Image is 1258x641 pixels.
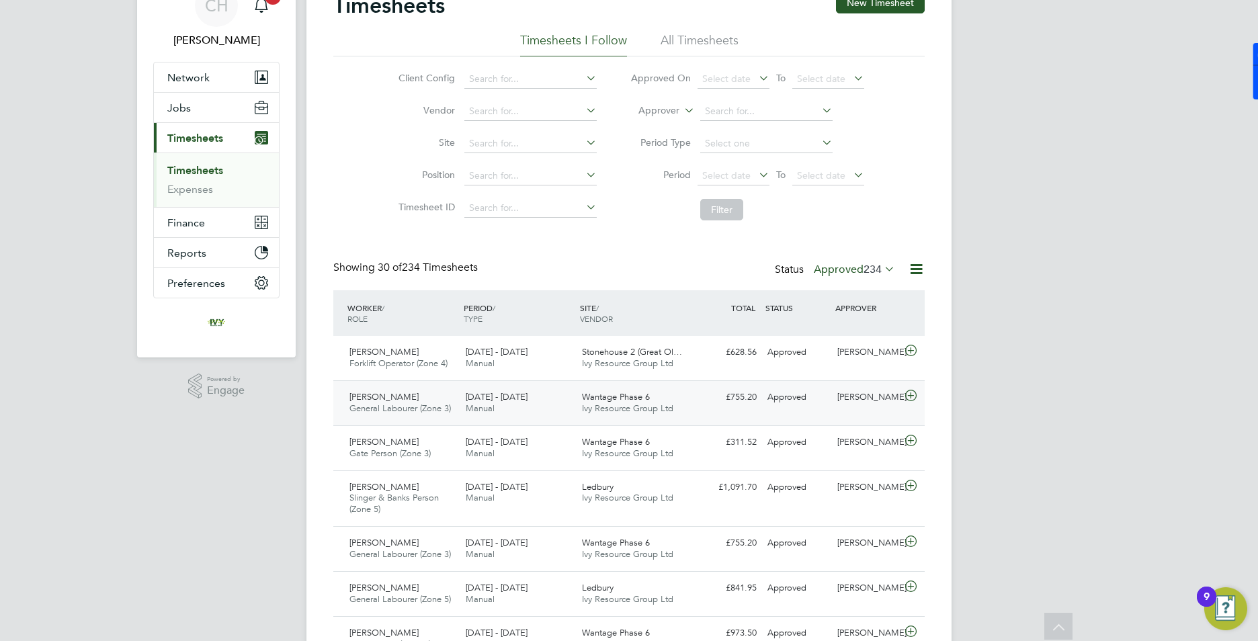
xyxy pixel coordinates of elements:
[832,532,902,554] div: [PERSON_NAME]
[394,104,455,116] label: Vendor
[466,357,495,369] span: Manual
[207,374,245,385] span: Powered by
[167,277,225,290] span: Preferences
[832,577,902,599] div: [PERSON_NAME]
[762,476,832,499] div: Approved
[520,32,627,56] li: Timesheets I Follow
[167,101,191,114] span: Jobs
[762,532,832,554] div: Approved
[333,261,480,275] div: Showing
[582,402,673,414] span: Ivy Resource Group Ltd
[349,593,451,605] span: General Labourer (Zone 5)
[762,577,832,599] div: Approved
[378,261,478,274] span: 234 Timesheets
[630,72,691,84] label: Approved On
[582,492,673,503] span: Ivy Resource Group Ltd
[464,167,597,185] input: Search for...
[692,431,762,454] div: £311.52
[692,532,762,554] div: £755.20
[466,537,528,548] span: [DATE] - [DATE]
[349,447,431,459] span: Gate Person (Zone 3)
[464,313,483,324] span: TYPE
[582,582,614,593] span: Ledbury
[582,481,614,493] span: Ledbury
[493,302,495,313] span: /
[344,296,460,331] div: WORKER
[154,123,279,153] button: Timesheets
[582,447,673,459] span: Ivy Resource Group Ltd
[466,436,528,447] span: [DATE] - [DATE]
[580,313,613,324] span: VENDOR
[466,391,528,402] span: [DATE] - [DATE]
[619,104,679,118] label: Approver
[797,73,845,85] span: Select date
[188,374,245,399] a: Powered byEngage
[577,296,693,331] div: SITE
[466,481,528,493] span: [DATE] - [DATE]
[466,346,528,357] span: [DATE] - [DATE]
[349,537,419,548] span: [PERSON_NAME]
[464,70,597,89] input: Search for...
[349,402,451,414] span: General Labourer (Zone 3)
[466,627,528,638] span: [DATE] - [DATE]
[832,296,902,320] div: APPROVER
[814,263,895,276] label: Approved
[349,391,419,402] span: [PERSON_NAME]
[466,402,495,414] span: Manual
[702,73,751,85] span: Select date
[349,627,419,638] span: [PERSON_NAME]
[582,346,682,357] span: Stonehouse 2 (Great Ol…
[466,492,495,503] span: Manual
[582,391,650,402] span: Wantage Phase 6
[692,386,762,409] div: £755.20
[582,627,650,638] span: Wantage Phase 6
[797,169,845,181] span: Select date
[466,582,528,593] span: [DATE] - [DATE]
[466,548,495,560] span: Manual
[702,169,751,181] span: Select date
[349,582,419,593] span: [PERSON_NAME]
[775,261,898,280] div: Status
[464,199,597,218] input: Search for...
[394,169,455,181] label: Position
[832,386,902,409] div: [PERSON_NAME]
[394,72,455,84] label: Client Config
[832,341,902,364] div: [PERSON_NAME]
[206,312,227,333] img: ivyresourcegroup-logo-retina.png
[154,153,279,207] div: Timesheets
[154,62,279,92] button: Network
[154,208,279,237] button: Finance
[596,302,599,313] span: /
[349,357,448,369] span: Forklift Operator (Zone 4)
[762,431,832,454] div: Approved
[167,164,223,177] a: Timesheets
[167,247,206,259] span: Reports
[582,357,673,369] span: Ivy Resource Group Ltd
[154,93,279,122] button: Jobs
[382,302,384,313] span: /
[661,32,739,56] li: All Timesheets
[460,296,577,331] div: PERIOD
[832,476,902,499] div: [PERSON_NAME]
[832,431,902,454] div: [PERSON_NAME]
[466,447,495,459] span: Manual
[772,69,790,87] span: To
[582,436,650,447] span: Wantage Phase 6
[464,102,597,121] input: Search for...
[153,312,280,333] a: Go to home page
[700,102,833,121] input: Search for...
[167,71,210,84] span: Network
[207,385,245,396] span: Engage
[731,302,755,313] span: TOTAL
[154,268,279,298] button: Preferences
[762,296,832,320] div: STATUS
[864,263,882,276] span: 234
[154,238,279,267] button: Reports
[692,577,762,599] div: £841.95
[394,136,455,148] label: Site
[692,476,762,499] div: £1,091.70
[582,593,673,605] span: Ivy Resource Group Ltd
[582,537,650,548] span: Wantage Phase 6
[762,341,832,364] div: Approved
[464,134,597,153] input: Search for...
